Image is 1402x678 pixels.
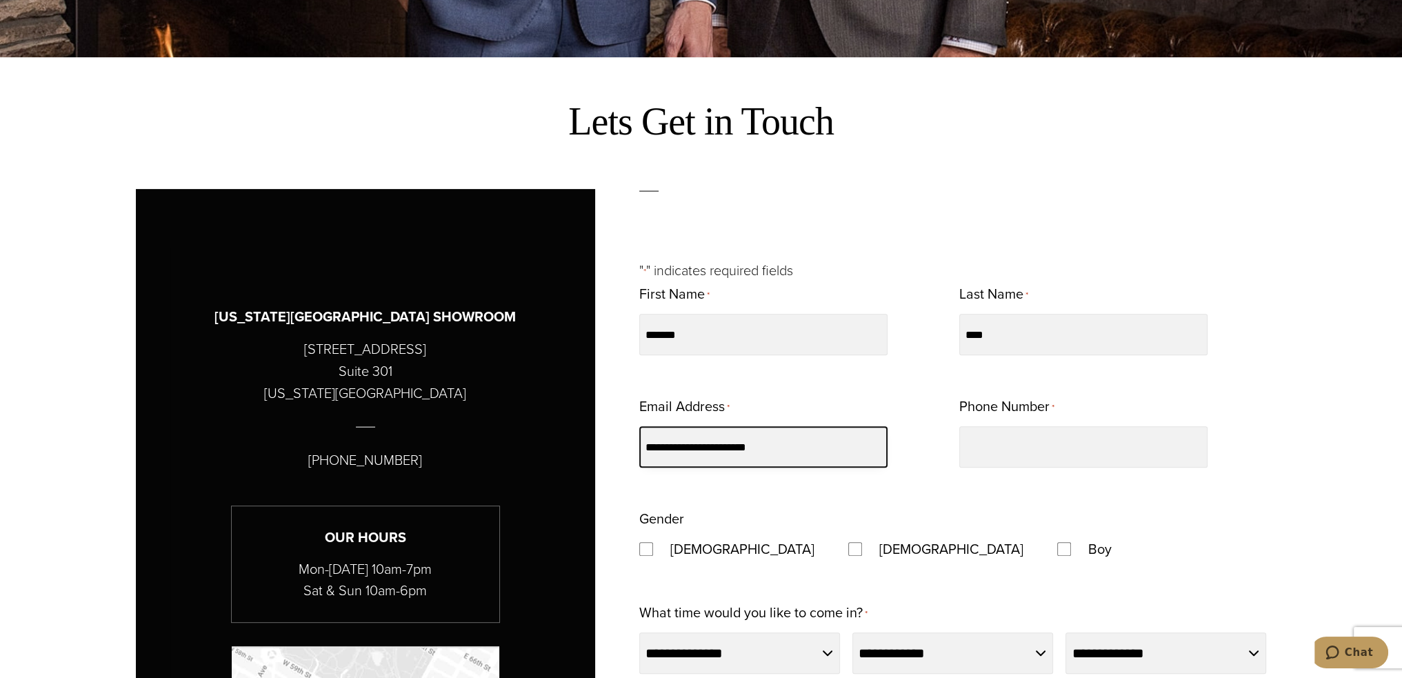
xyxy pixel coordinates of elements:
[639,600,868,627] label: What time would you like to come in?
[639,506,684,531] legend: Gender
[959,394,1054,421] label: Phone Number
[1314,637,1388,671] iframe: Opens a widget where you can chat to one of our agents
[1074,537,1125,561] label: Boy
[865,537,1037,561] label: [DEMOGRAPHIC_DATA]
[639,281,710,308] label: First Name
[639,394,730,421] label: Email Address
[959,281,1028,308] label: Last Name
[232,559,499,601] p: Mon-[DATE] 10am-7pm Sat & Sun 10am-6pm
[264,338,466,404] p: [STREET_ADDRESS] Suite 301 [US_STATE][GEOGRAPHIC_DATA]
[136,99,1267,145] h2: Lets Get in Touch
[214,306,516,328] h3: [US_STATE][GEOGRAPHIC_DATA] SHOWROOM
[657,537,828,561] label: [DEMOGRAPHIC_DATA]
[232,527,499,548] h3: Our Hours
[308,449,422,471] p: [PHONE_NUMBER]
[639,259,1266,281] p: " " indicates required fields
